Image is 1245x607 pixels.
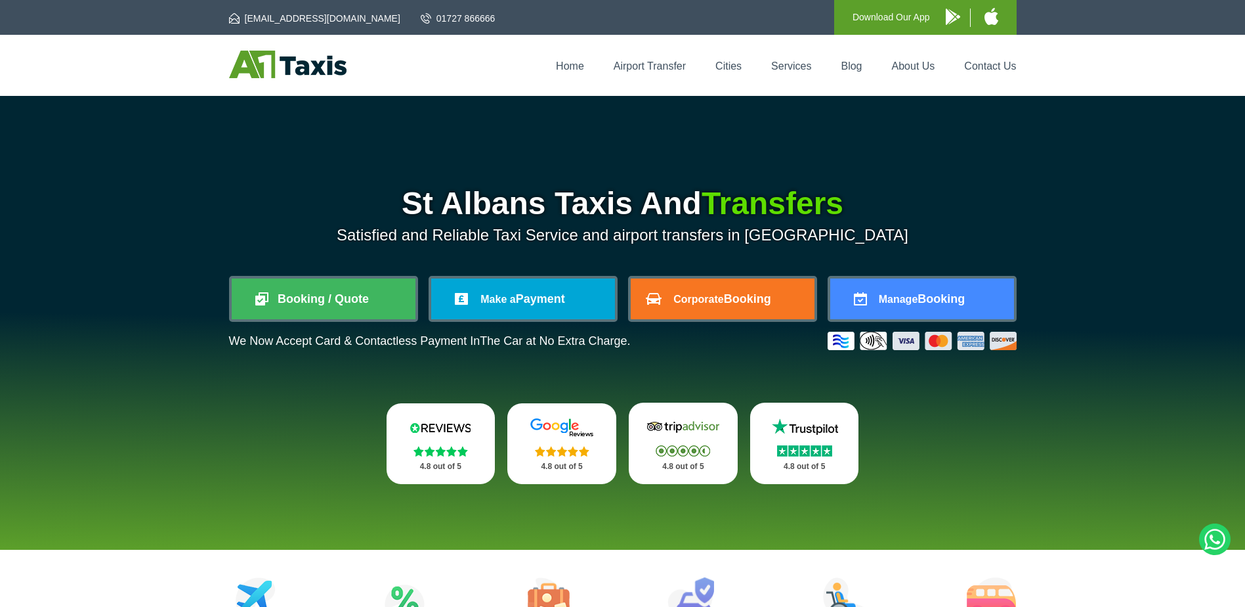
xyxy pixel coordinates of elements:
[702,186,843,221] span: Transfers
[421,12,496,25] a: 01727 866666
[556,60,584,72] a: Home
[656,445,710,457] img: Stars
[229,226,1017,244] p: Satisfied and Reliable Taxi Service and airport transfers in [GEOGRAPHIC_DATA]
[765,459,845,475] p: 4.8 out of 5
[522,459,602,475] p: 4.8 out of 5
[892,60,935,72] a: About Us
[401,418,480,438] img: Reviews.io
[387,403,496,484] a: Reviews.io Stars 4.8 out of 5
[841,60,862,72] a: Blog
[522,418,601,438] img: Google
[644,417,723,437] img: Tripadvisor
[507,403,616,484] a: Google Stars 4.8 out of 5
[765,417,844,437] img: Trustpilot
[828,332,1017,350] img: Credit And Debit Cards
[964,60,1016,72] a: Contact Us
[413,446,468,457] img: Stars
[401,459,481,475] p: 4.8 out of 5
[830,279,1014,319] a: ManageBooking
[229,188,1017,219] h1: St Albans Taxis And
[673,294,723,305] span: Corporate
[229,334,631,348] p: We Now Accept Card & Contactless Payment In
[853,9,930,26] p: Download Our App
[629,403,738,484] a: Tripadvisor Stars 4.8 out of 5
[984,8,998,25] img: A1 Taxis iPhone App
[480,294,515,305] span: Make a
[771,60,811,72] a: Services
[946,9,960,25] img: A1 Taxis Android App
[431,279,615,319] a: Make aPayment
[715,60,742,72] a: Cities
[480,334,630,348] span: The Car at No Extra Charge.
[777,445,832,457] img: Stars
[614,60,686,72] a: Airport Transfer
[535,446,589,457] img: Stars
[750,403,859,484] a: Trustpilot Stars 4.8 out of 5
[229,12,400,25] a: [EMAIL_ADDRESS][DOMAIN_NAME]
[631,279,814,319] a: CorporateBooking
[643,459,723,475] p: 4.8 out of 5
[232,279,415,319] a: Booking / Quote
[879,294,918,305] span: Manage
[229,51,347,78] img: A1 Taxis St Albans LTD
